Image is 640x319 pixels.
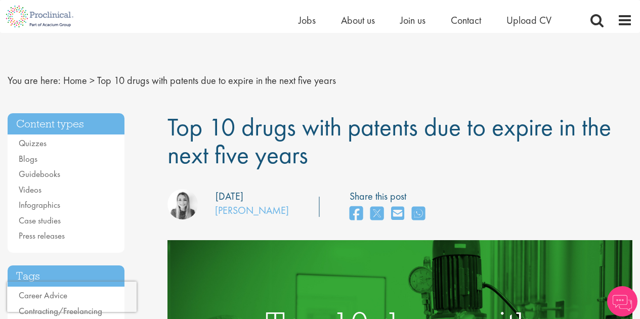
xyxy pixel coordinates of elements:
[607,286,637,316] img: Chatbot
[215,204,289,217] a: [PERSON_NAME]
[8,74,61,87] span: You are here:
[7,282,137,312] iframe: reCAPTCHA
[19,215,61,226] a: Case studies
[350,189,430,204] label: Share this post
[63,74,87,87] a: breadcrumb link
[8,265,124,287] h3: Tags
[341,14,375,27] a: About us
[97,74,336,87] span: Top 10 drugs with patents due to expire in the next five years
[8,113,124,135] h3: Content types
[216,189,243,204] div: [DATE]
[19,230,65,241] a: Press releases
[400,14,425,27] a: Join us
[350,203,363,225] a: share on facebook
[167,189,198,219] img: Hannah Burke
[19,305,102,316] a: Contracting/Freelancing
[506,14,551,27] a: Upload CV
[391,203,404,225] a: share on email
[19,199,60,210] a: Infographics
[167,111,611,171] span: Top 10 drugs with patents due to expire in the next five years
[19,153,37,164] a: Blogs
[451,14,481,27] a: Contact
[19,184,41,195] a: Videos
[298,14,316,27] a: Jobs
[19,168,60,179] a: Guidebooks
[412,203,425,225] a: share on whats app
[19,138,47,149] a: Quizzes
[370,203,383,225] a: share on twitter
[90,74,95,87] span: >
